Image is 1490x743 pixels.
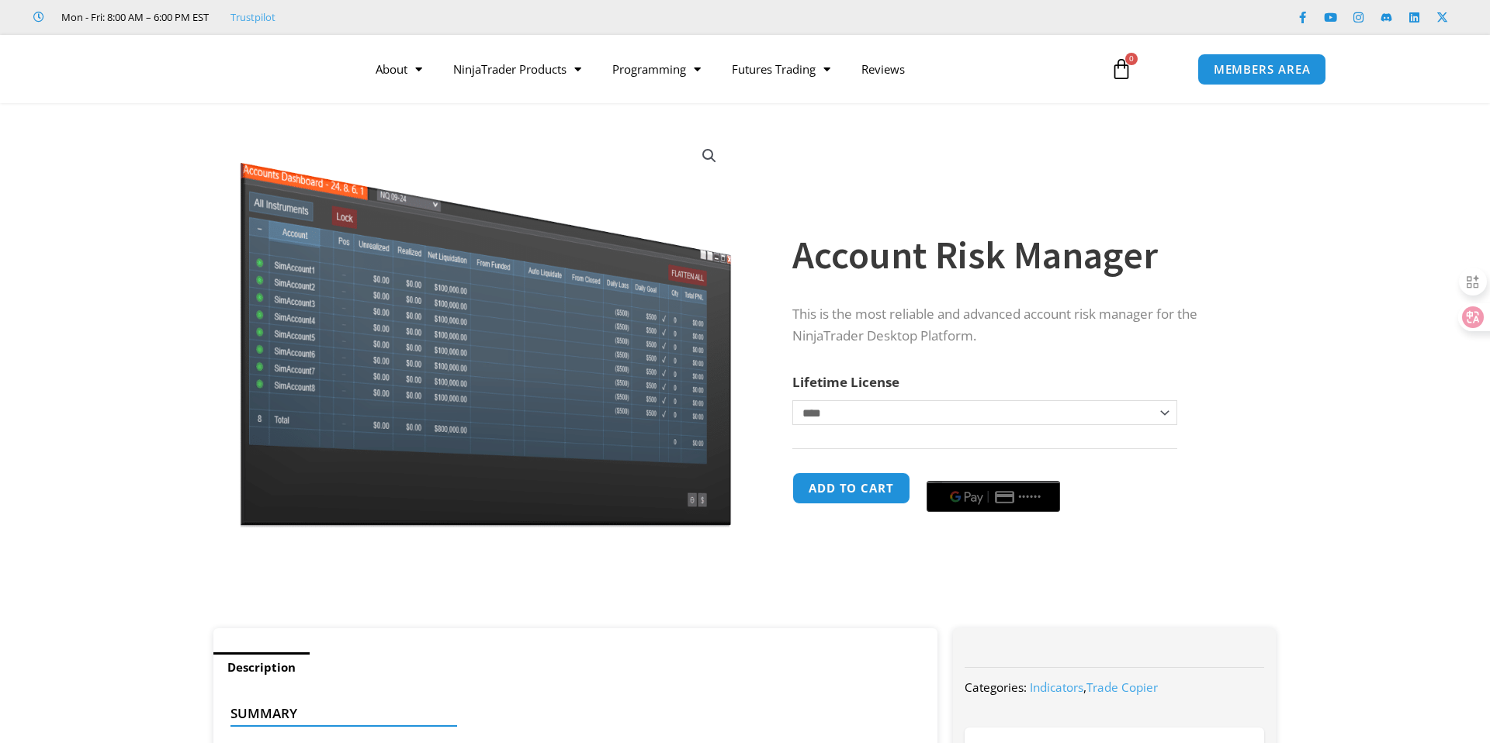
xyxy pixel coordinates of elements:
a: View full-screen image gallery [695,142,723,170]
a: Description [213,652,310,683]
span: Mon - Fri: 8:00 AM – 6:00 PM EST [57,8,209,26]
text: •••••• [1018,492,1041,503]
a: Trade Copier [1086,679,1158,695]
a: About [360,51,438,87]
a: NinjaTrader Products [438,51,597,87]
iframe: Secure payment input frame [923,470,1063,472]
img: Screenshot 2024-08-26 15462845454 [236,130,735,527]
a: Programming [597,51,716,87]
a: Reviews [846,51,920,87]
nav: Menu [360,51,1093,87]
p: This is the most reliable and advanced account risk manager for the NinjaTrader Desktop Platform. [792,303,1246,348]
img: LogoAI | Affordable Indicators – NinjaTrader [164,41,331,97]
span: , [1030,679,1158,695]
a: Futures Trading [716,51,846,87]
span: 0 [1125,53,1138,65]
a: Trustpilot [230,8,275,26]
h1: Account Risk Manager [792,228,1246,282]
button: Add to cart [792,472,910,504]
button: Buy with GPay [927,481,1060,512]
label: Lifetime License [792,373,899,391]
a: 0 [1087,47,1156,92]
a: Indicators [1030,679,1083,695]
span: MEMBERS AREA [1214,64,1311,75]
a: MEMBERS AREA [1197,54,1327,85]
h4: Summary [230,706,908,721]
span: Categories: [965,679,1027,695]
